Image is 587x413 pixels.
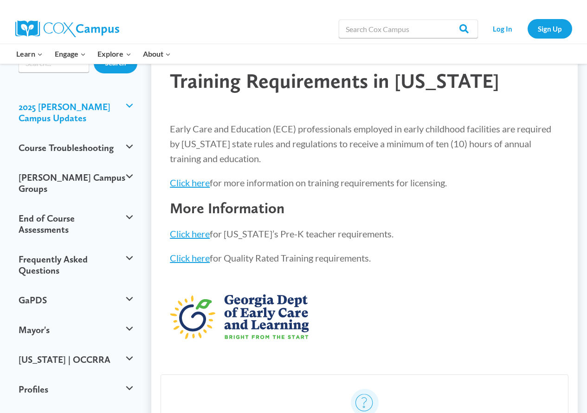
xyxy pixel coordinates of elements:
[14,133,137,163] button: Course Troubleshooting
[137,44,177,64] button: Child menu of About
[14,203,137,244] button: End of Course Assessments
[170,228,210,239] a: Click here
[14,374,137,404] button: Profiles
[339,20,478,38] input: Search Cox Campus
[170,175,559,190] p: for more information on training requirements for licensing.
[49,44,92,64] button: Child menu of Engage
[170,121,559,166] p: Early Care and Education (ECE) professionals employed in early childhood facilities are required ...
[170,252,210,263] a: Click here
[14,345,137,374] button: [US_STATE] | OCCRRA
[528,19,572,38] a: Sign Up
[11,44,177,64] nav: Primary Navigation
[92,44,137,64] button: Child menu of Explore
[170,226,559,241] p: for [US_STATE]’s Pre-K teacher requirements.
[14,163,137,203] button: [PERSON_NAME] Campus Groups
[14,244,137,285] button: Frequently Asked Questions
[14,285,137,315] button: GaPDS
[170,250,559,265] p: for Quality Rated Training requirements.
[14,315,137,345] button: Mayor's
[170,68,499,93] span: Training Requirements in [US_STATE]
[170,177,210,188] a: Click here
[11,44,49,64] button: Child menu of Learn
[483,19,572,38] nav: Secondary Navigation
[170,199,559,217] h3: More Information
[483,19,523,38] a: Log In
[15,20,119,37] img: Cox Campus
[14,92,137,133] button: 2025 [PERSON_NAME] Campus Updates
